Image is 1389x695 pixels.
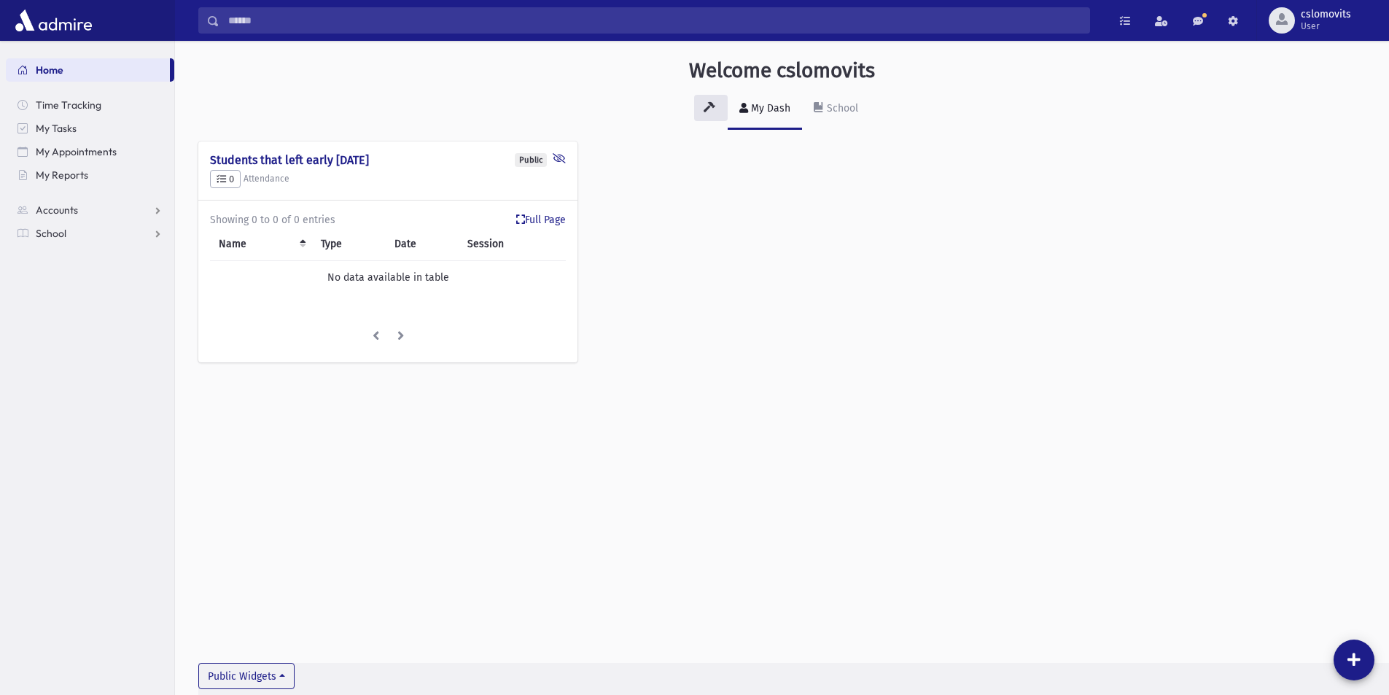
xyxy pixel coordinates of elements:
[36,168,88,182] span: My Reports
[802,89,870,130] a: School
[36,145,117,158] span: My Appointments
[824,102,858,114] div: School
[6,140,174,163] a: My Appointments
[6,58,170,82] a: Home
[312,228,386,261] th: Type
[210,170,241,189] button: 0
[210,212,566,228] div: Showing 0 to 0 of 0 entries
[516,212,566,228] a: Full Page
[6,198,174,222] a: Accounts
[36,63,63,77] span: Home
[210,153,566,167] h4: Students that left early [DATE]
[12,6,96,35] img: AdmirePro
[36,122,77,135] span: My Tasks
[198,663,295,689] button: Public Widgets
[6,222,174,245] a: School
[1301,20,1351,32] span: User
[459,228,567,261] th: Session
[219,7,1089,34] input: Search
[210,228,312,261] th: Name
[6,117,174,140] a: My Tasks
[386,228,459,261] th: Date
[748,102,790,114] div: My Dash
[689,58,875,83] h3: Welcome cslomovits
[6,163,174,187] a: My Reports
[515,153,547,167] div: Public
[1301,9,1351,20] span: cslomovits
[36,98,101,112] span: Time Tracking
[36,203,78,217] span: Accounts
[210,170,566,189] h5: Attendance
[210,261,566,295] td: No data available in table
[6,93,174,117] a: Time Tracking
[217,174,234,185] span: 0
[36,227,66,240] span: School
[728,89,802,130] a: My Dash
